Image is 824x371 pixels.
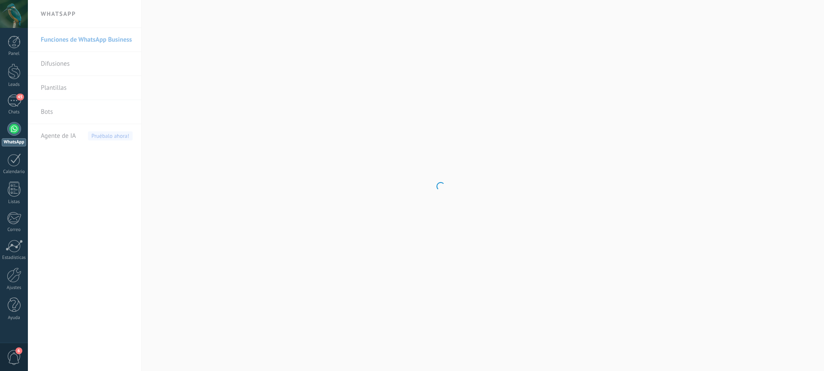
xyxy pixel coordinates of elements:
div: Calendario [2,169,27,175]
div: Chats [2,109,27,115]
div: Ayuda [2,315,27,321]
div: Leads [2,82,27,88]
div: Estadísticas [2,255,27,261]
div: Correo [2,227,27,233]
div: WhatsApp [2,138,26,146]
div: Panel [2,51,27,57]
span: 45 [16,94,24,100]
span: 6 [15,347,22,354]
div: Listas [2,199,27,205]
div: Ajustes [2,285,27,291]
